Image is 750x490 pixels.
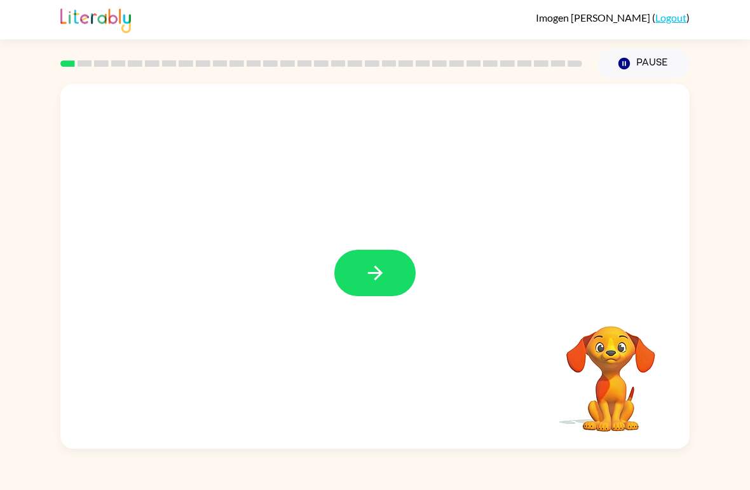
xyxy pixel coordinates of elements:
button: Pause [597,49,690,78]
div: ( ) [536,11,690,24]
img: Literably [60,5,131,33]
span: Imogen [PERSON_NAME] [536,11,652,24]
a: Logout [655,11,686,24]
video: Your browser must support playing .mp4 files to use Literably. Please try using another browser. [547,306,674,433]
